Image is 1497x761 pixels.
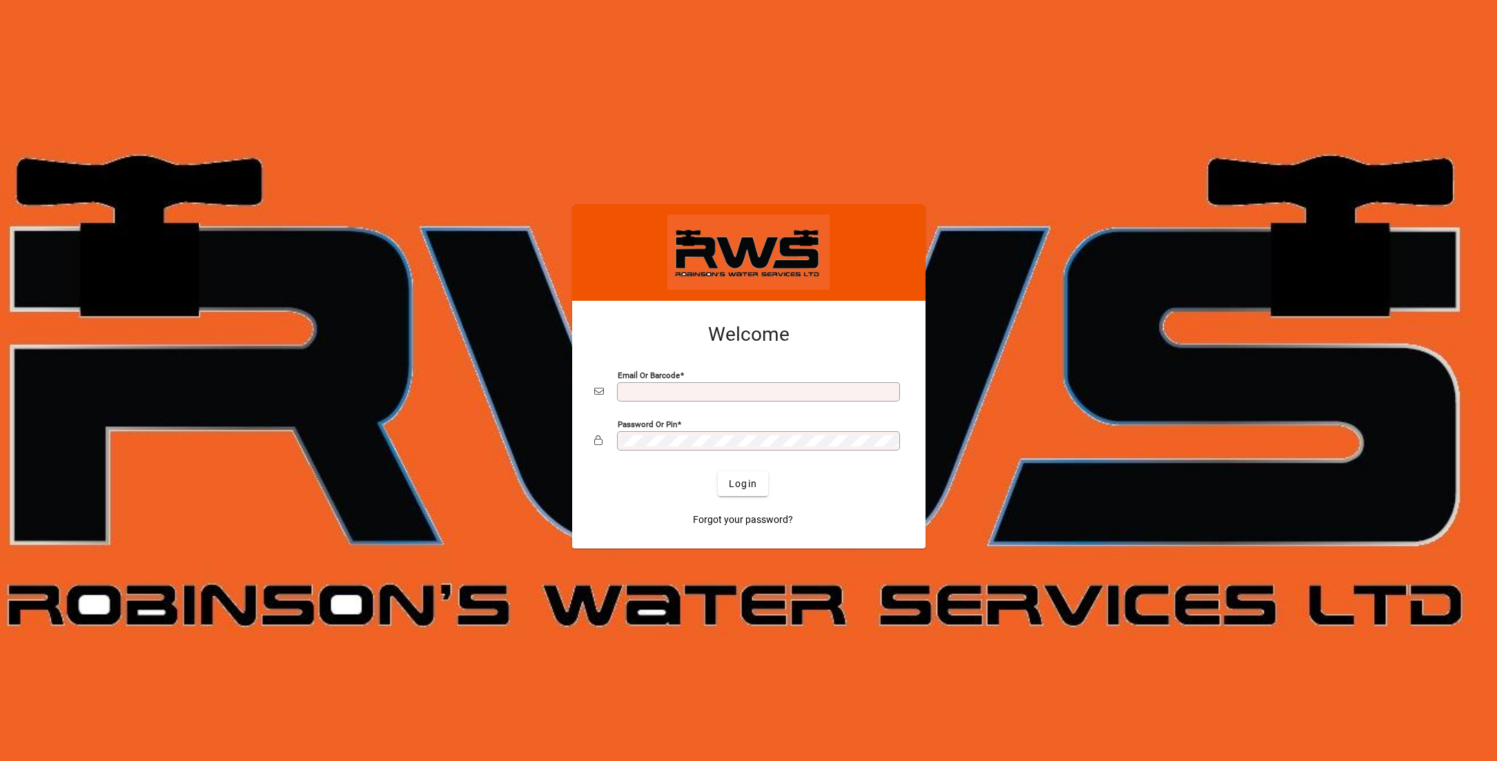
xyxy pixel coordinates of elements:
a: Forgot your password? [687,507,799,532]
h2: Welcome [594,323,903,346]
button: Login [718,471,768,496]
mat-label: Email or Barcode [618,370,680,380]
mat-label: Password or Pin [618,419,677,429]
span: Forgot your password? [693,513,793,527]
span: Login [729,477,757,491]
